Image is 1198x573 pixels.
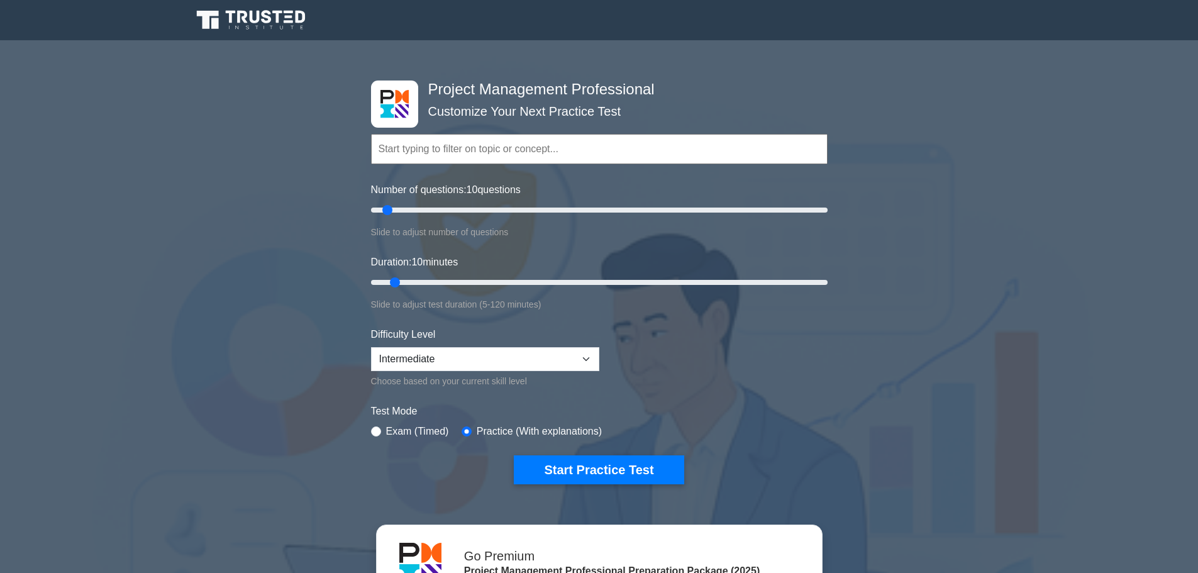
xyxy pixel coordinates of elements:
[371,255,458,270] label: Duration: minutes
[386,424,449,439] label: Exam (Timed)
[411,257,423,267] span: 10
[371,297,828,312] div: Slide to adjust test duration (5-120 minutes)
[371,225,828,240] div: Slide to adjust number of questions
[371,327,436,342] label: Difficulty Level
[371,374,599,389] div: Choose based on your current skill level
[477,424,602,439] label: Practice (With explanations)
[467,184,478,195] span: 10
[371,182,521,197] label: Number of questions: questions
[423,81,766,99] h4: Project Management Professional
[514,455,684,484] button: Start Practice Test
[371,134,828,164] input: Start typing to filter on topic or concept...
[371,404,828,419] label: Test Mode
